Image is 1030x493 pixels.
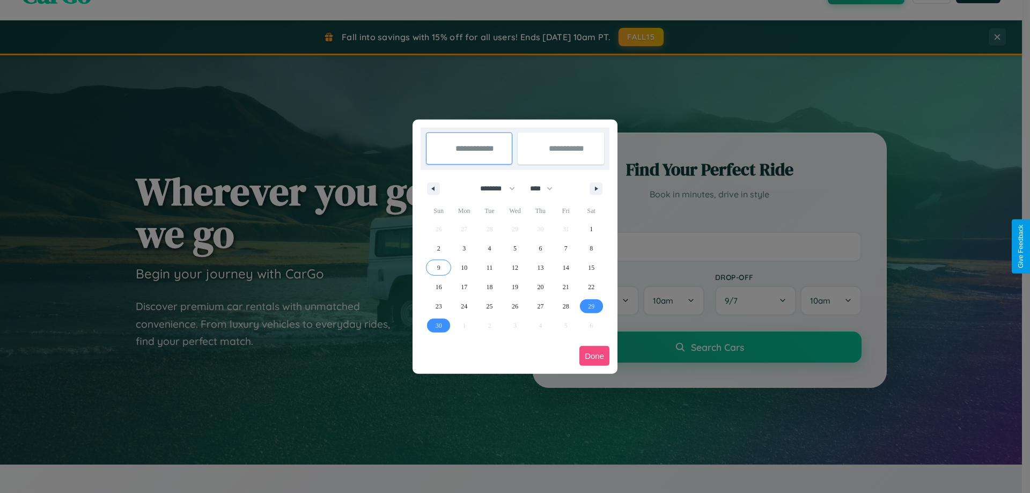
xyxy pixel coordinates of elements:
[426,277,451,297] button: 16
[563,258,569,277] span: 14
[579,202,604,219] span: Sat
[528,258,553,277] button: 13
[513,239,517,258] span: 5
[528,202,553,219] span: Thu
[502,202,527,219] span: Wed
[512,297,518,316] span: 26
[461,297,467,316] span: 24
[537,258,543,277] span: 13
[579,346,609,366] button: Done
[437,239,440,258] span: 2
[579,258,604,277] button: 15
[451,297,476,316] button: 24
[487,297,493,316] span: 25
[579,219,604,239] button: 1
[487,258,493,277] span: 11
[528,297,553,316] button: 27
[477,297,502,316] button: 25
[477,258,502,277] button: 11
[451,277,476,297] button: 17
[426,316,451,335] button: 30
[426,258,451,277] button: 9
[512,277,518,297] span: 19
[461,277,467,297] span: 17
[426,202,451,219] span: Sun
[477,202,502,219] span: Tue
[563,297,569,316] span: 28
[588,297,594,316] span: 29
[579,277,604,297] button: 22
[539,239,542,258] span: 6
[588,258,594,277] span: 15
[564,239,568,258] span: 7
[477,277,502,297] button: 18
[590,219,593,239] span: 1
[461,258,467,277] span: 10
[502,258,527,277] button: 12
[477,239,502,258] button: 4
[588,277,594,297] span: 22
[502,297,527,316] button: 26
[528,277,553,297] button: 20
[451,239,476,258] button: 3
[436,297,442,316] span: 23
[537,297,543,316] span: 27
[436,316,442,335] span: 30
[563,277,569,297] span: 21
[553,297,578,316] button: 28
[437,258,440,277] span: 9
[426,239,451,258] button: 2
[553,258,578,277] button: 14
[553,202,578,219] span: Fri
[553,277,578,297] button: 21
[579,297,604,316] button: 29
[590,239,593,258] span: 8
[451,202,476,219] span: Mon
[502,277,527,297] button: 19
[512,258,518,277] span: 12
[528,239,553,258] button: 6
[436,277,442,297] span: 16
[502,239,527,258] button: 5
[426,297,451,316] button: 23
[553,239,578,258] button: 7
[462,239,466,258] span: 3
[487,277,493,297] span: 18
[488,239,491,258] span: 4
[1017,225,1025,268] div: Give Feedback
[451,258,476,277] button: 10
[579,239,604,258] button: 8
[537,277,543,297] span: 20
